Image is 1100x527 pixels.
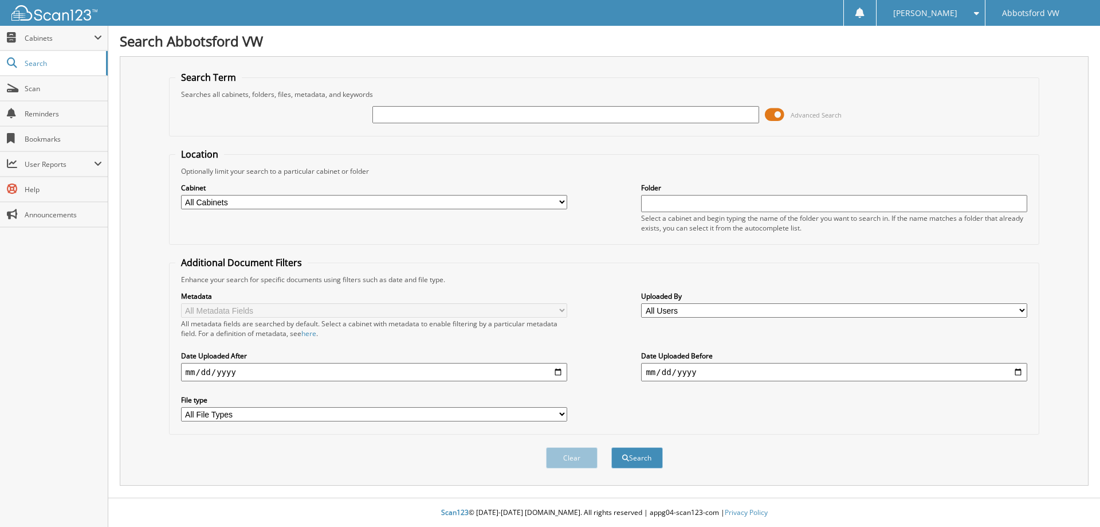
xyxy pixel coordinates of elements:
span: Cabinets [25,33,94,43]
a: Privacy Policy [725,508,768,517]
span: Scan [25,84,102,93]
label: Folder [641,183,1027,193]
a: here [301,329,316,338]
div: © [DATE]-[DATE] [DOMAIN_NAME]. All rights reserved | appg04-scan123-com | [108,499,1100,527]
img: scan123-logo-white.svg [11,5,97,21]
label: Metadata [181,291,567,301]
span: Reminders [25,109,102,119]
span: Search [25,58,100,68]
button: Clear [546,447,598,469]
span: User Reports [25,159,94,169]
span: Bookmarks [25,134,102,144]
h1: Search Abbotsford VW [120,32,1089,50]
span: Help [25,185,102,194]
span: Abbotsford VW [1002,10,1059,17]
legend: Search Term [175,71,242,84]
div: Select a cabinet and begin typing the name of the folder you want to search in. If the name match... [641,213,1027,233]
div: Enhance your search for specific documents using filters such as date and file type. [175,275,1034,284]
div: Searches all cabinets, folders, files, metadata, and keywords [175,89,1034,99]
span: [PERSON_NAME] [893,10,957,17]
span: Advanced Search [791,111,842,119]
label: Date Uploaded After [181,351,567,361]
legend: Additional Document Filters [175,256,308,269]
input: start [181,363,567,381]
button: Search [611,447,663,469]
label: Date Uploaded Before [641,351,1027,361]
span: Scan123 [441,508,469,517]
input: end [641,363,1027,381]
div: Optionally limit your search to a particular cabinet or folder [175,166,1034,176]
label: Cabinet [181,183,567,193]
div: All metadata fields are searched by default. Select a cabinet with metadata to enable filtering b... [181,319,567,338]
label: Uploaded By [641,291,1027,301]
legend: Location [175,148,224,161]
label: File type [181,395,567,405]
span: Announcements [25,210,102,220]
